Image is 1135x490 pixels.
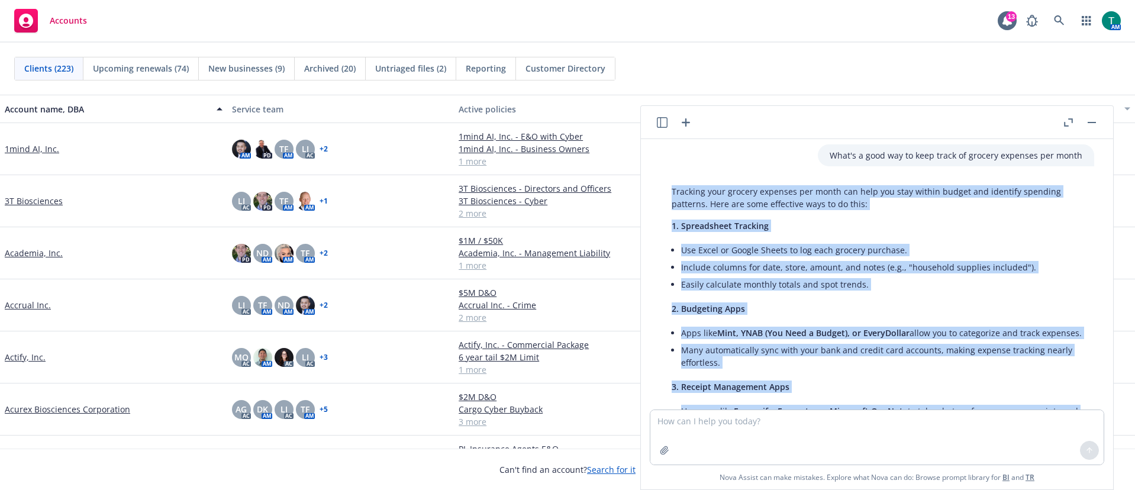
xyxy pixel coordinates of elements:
[681,402,1082,432] li: Use apps like to take photos of your grocery receipts and record amounts.
[302,143,309,155] span: LI
[280,403,288,415] span: LI
[234,351,249,363] span: MQ
[1026,472,1034,482] a: TR
[1102,11,1121,30] img: photo
[296,296,315,315] img: photo
[320,250,328,257] a: + 2
[296,192,315,211] img: photo
[459,443,676,455] a: PL Insurance Agents E&O
[232,244,251,263] img: photo
[256,247,269,259] span: ND
[5,351,46,363] a: Actify, Inc.
[278,299,290,311] span: ND
[24,62,73,75] span: Clients (223)
[672,303,745,314] span: 2. Budgeting Apps
[459,195,676,207] a: 3T Biosciences - Cyber
[1006,11,1017,22] div: 13
[302,351,309,363] span: LI
[587,464,636,475] a: Search for it
[375,62,446,75] span: Untriaged files (2)
[459,182,676,195] a: 3T Biosciences - Directors and Officers
[466,62,506,75] span: Reporting
[459,130,676,143] a: 1mind AI, Inc. - E&O with Cyber
[681,241,1082,259] li: Use Excel or Google Sheets to log each grocery purchase.
[238,299,245,311] span: LI
[459,363,676,376] a: 1 more
[279,195,288,207] span: TF
[459,403,676,415] a: Cargo Cyber Buyback
[5,143,59,155] a: 1mind AI, Inc.
[9,4,92,37] a: Accounts
[681,95,908,123] button: Total premiums
[459,259,676,272] a: 1 more
[459,311,676,324] a: 2 more
[908,95,1135,123] button: Closest renewal date
[646,465,1108,489] span: Nova Assist can make mistakes. Explore what Nova can do: Browse prompt library for and
[301,403,309,415] span: TF
[459,415,676,428] a: 3 more
[454,95,681,123] button: Active policies
[459,207,676,220] a: 2 more
[499,463,636,476] span: Can't find an account?
[459,234,676,247] a: $1M / $50K
[459,391,676,403] a: $2M D&O
[681,341,1082,371] li: Many automatically sync with your bank and credit card accounts, making expense tracking nearly e...
[275,348,294,367] img: photo
[672,220,769,231] span: 1. Spreadsheet Tracking
[681,324,1082,341] li: Apps like allow you to categorize and track expenses.
[304,62,356,75] span: Archived (20)
[320,302,328,309] a: + 2
[459,155,676,167] a: 1 more
[208,62,285,75] span: New businesses (9)
[320,198,328,205] a: + 1
[93,62,189,75] span: Upcoming renewals (74)
[320,406,328,413] a: + 5
[459,103,676,115] div: Active policies
[717,327,910,339] span: Mint, YNAB (You Need a Budget), or EveryDollar
[459,299,676,311] a: Accrual Inc. - Crime
[227,95,454,123] button: Service team
[238,195,245,207] span: LI
[459,351,676,363] a: 6 year tail $2M Limit
[236,403,247,415] span: AG
[258,299,267,311] span: TF
[5,103,209,115] div: Account name, DBA
[672,185,1082,210] p: Tracking your grocery expenses per month can help you stay within budget and identify spending pa...
[681,259,1082,276] li: Include columns for date, store, amount, and notes (e.g., "household supplies included").
[275,244,294,263] img: photo
[525,62,605,75] span: Customer Directory
[686,103,891,115] div: Total premiums
[279,143,288,155] span: TF
[50,16,87,25] span: Accounts
[253,348,272,367] img: photo
[253,140,272,159] img: photo
[5,195,63,207] a: 3T Biosciences
[1020,9,1044,33] a: Report a Bug
[232,140,251,159] img: photo
[232,103,450,115] div: Service team
[253,192,272,211] img: photo
[5,247,63,259] a: Academia, Inc.
[459,247,676,259] a: Academia, Inc. - Management Liability
[5,403,130,415] a: Acurex Biosciences Corporation
[301,247,309,259] span: TF
[734,405,908,417] span: Expensify, Evernote, or Microsoft OneNote
[5,299,51,311] a: Accrual Inc.
[1047,9,1071,33] a: Search
[1002,472,1010,482] a: BI
[672,381,789,392] span: 3. Receipt Management Apps
[320,146,328,153] a: + 2
[830,149,1082,162] p: What's a good way to keep track of grocery expenses per month
[459,339,676,351] a: Actify, Inc. - Commercial Package
[912,103,1117,115] div: Closest renewal date
[459,143,676,155] a: 1mind AI, Inc. - Business Owners
[257,403,268,415] span: DK
[320,354,328,361] a: + 3
[1075,9,1098,33] a: Switch app
[459,286,676,299] a: $5M D&O
[681,276,1082,293] li: Easily calculate monthly totals and spot trends.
